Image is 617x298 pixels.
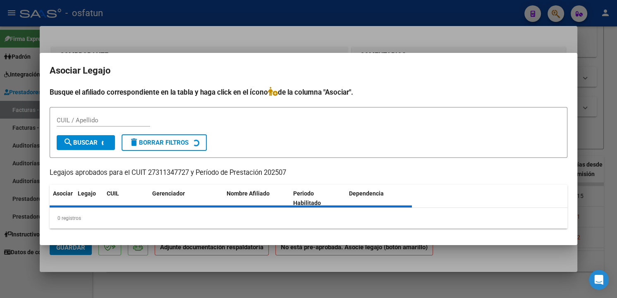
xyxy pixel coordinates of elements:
mat-icon: search [63,137,73,147]
span: Periodo Habilitado [293,190,321,206]
span: Borrar Filtros [129,139,189,146]
div: Open Intercom Messenger [589,270,609,290]
span: Nombre Afiliado [227,190,270,197]
h4: Busque el afiliado correspondiente en la tabla y haga click en el ícono de la columna "Asociar". [50,87,567,98]
span: Buscar [63,139,98,146]
datatable-header-cell: Dependencia [346,185,412,212]
datatable-header-cell: Legajo [74,185,103,212]
datatable-header-cell: Nombre Afiliado [223,185,290,212]
span: Gerenciador [152,190,185,197]
span: Dependencia [349,190,384,197]
datatable-header-cell: Periodo Habilitado [290,185,346,212]
mat-icon: delete [129,137,139,147]
span: Legajo [78,190,96,197]
p: Legajos aprobados para el CUIT 27311347727 y Período de Prestación 202507 [50,168,567,178]
datatable-header-cell: CUIL [103,185,149,212]
button: Borrar Filtros [122,134,207,151]
div: 0 registros [50,208,567,229]
button: Buscar [57,135,115,150]
span: CUIL [107,190,119,197]
h2: Asociar Legajo [50,63,567,79]
datatable-header-cell: Gerenciador [149,185,223,212]
span: Asociar [53,190,73,197]
datatable-header-cell: Asociar [50,185,74,212]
